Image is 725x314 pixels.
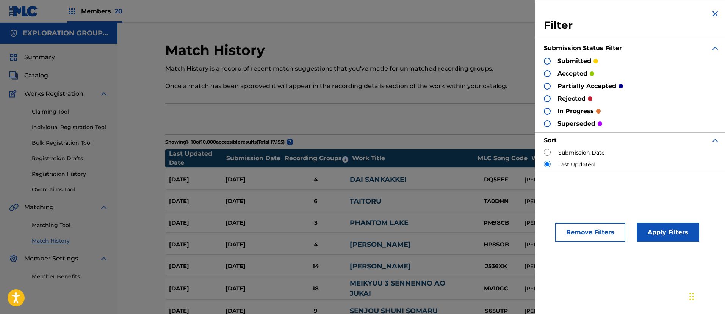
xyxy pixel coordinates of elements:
[115,8,122,15] span: 20
[32,139,108,147] a: Bulk Registration Tool
[555,223,625,242] button: Remove Filters
[637,223,699,242] button: Apply Filters
[544,44,622,52] strong: Submission Status Filter
[557,82,616,91] p: partially accepted
[24,53,55,62] span: Summary
[32,123,108,131] a: Individual Registration Tool
[165,139,285,145] p: Showing 1 - 10 of 10,000 accessible results (Total 17,155 )
[468,219,525,227] div: PM98CB
[711,136,720,145] img: expand
[350,219,409,227] a: PHANTOM LAKE
[557,119,595,128] p: superseded
[226,154,283,163] div: Submission Date
[9,203,19,212] img: Matching
[99,254,108,263] img: expand
[169,197,225,206] div: [DATE]
[9,71,18,80] img: Catalog
[32,237,108,245] a: Match History
[99,89,108,98] img: expand
[468,175,525,184] div: DQ5EEF
[225,284,282,293] div: [DATE]
[342,156,348,163] span: ?
[165,42,269,59] h2: Match History
[468,240,525,249] div: HP8SOB
[225,219,282,227] div: [DATE]
[81,7,122,16] span: Members
[287,139,293,145] span: ?
[283,154,352,163] div: Recording Groups
[24,89,83,98] span: Works Registration
[169,219,225,227] div: [DATE]
[169,284,225,293] div: [DATE]
[169,149,226,167] div: Last Updated Date
[468,262,525,271] div: J536XK
[557,69,587,78] p: accepted
[525,262,642,270] div: [PERSON_NAME]
[225,240,282,249] div: [DATE]
[225,262,282,271] div: [DATE]
[544,137,557,144] strong: Sort
[32,170,108,178] a: Registration History
[23,29,108,38] h5: EXPLORATION GROUP LLC
[350,197,381,205] a: TAITORU
[557,57,591,66] p: submitted
[531,154,653,163] div: Writers
[9,71,48,80] a: CatalogCatalog
[544,19,720,32] h3: Filter
[282,219,350,227] div: 3
[165,64,560,73] p: Match History is a record of recent match suggestions that you've made for unmatched recording gr...
[468,284,525,293] div: MV10GC
[32,108,108,116] a: Claiming Tool
[67,7,77,16] img: Top Rightsholders
[525,285,642,293] div: [PERSON_NAME]
[169,175,225,184] div: [DATE]
[282,284,350,293] div: 18
[689,285,694,308] div: Drag
[225,175,282,184] div: [DATE]
[350,262,411,270] a: [PERSON_NAME]
[282,175,350,184] div: 4
[525,219,642,227] div: [PERSON_NAME]
[558,149,605,157] label: Submission Date
[24,254,78,263] span: Member Settings
[169,262,225,271] div: [DATE]
[9,53,18,62] img: Summary
[557,94,586,103] p: rejected
[352,154,473,163] div: Work Title
[32,186,108,194] a: Overclaims Tool
[525,197,642,205] div: [PERSON_NAME]
[468,197,525,206] div: TA0DHN
[350,175,407,184] a: DAI SANKAKKEI
[169,240,225,249] div: [DATE]
[9,254,18,263] img: Member Settings
[350,240,411,249] a: [PERSON_NAME]
[525,241,642,249] div: [PERSON_NAME]
[9,29,18,38] img: Accounts
[711,9,720,18] img: close
[165,82,560,91] p: Once a match has been approved it will appear in the recording details section of the work within...
[282,262,350,271] div: 14
[32,155,108,163] a: Registration Drafts
[474,154,531,163] div: MLC Song Code
[687,278,725,314] iframe: Chat Widget
[99,203,108,212] img: expand
[32,221,108,229] a: Matching Tool
[557,107,594,116] p: in progress
[711,44,720,53] img: expand
[350,279,445,298] a: MEIKYUU 3 SENNENNO AO JUKAI
[32,273,108,281] a: Member Benefits
[282,240,350,249] div: 4
[525,176,642,184] div: [PERSON_NAME]
[282,197,350,206] div: 6
[24,203,54,212] span: Matching
[558,161,595,169] label: Last Updated
[24,71,48,80] span: Catalog
[9,89,19,98] img: Works Registration
[225,197,282,206] div: [DATE]
[9,6,38,17] img: MLC Logo
[9,53,55,62] a: SummarySummary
